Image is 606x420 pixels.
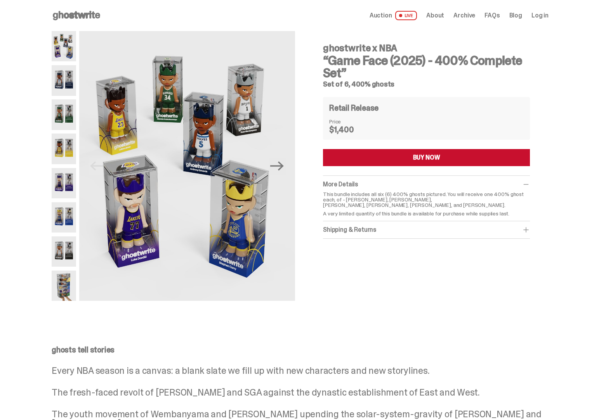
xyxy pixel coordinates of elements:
a: Auction LIVE [370,11,417,20]
span: More Details [323,180,358,188]
button: BUY NOW [323,149,530,166]
a: About [426,12,444,19]
img: NBA-400-HG-Giannis.png [52,99,76,130]
h3: “Game Face (2025) - 400% Complete Set” [323,54,530,79]
img: NBA-400-HG-Ant.png [52,65,76,95]
img: NBA-400-HG-Main.png [52,31,76,61]
p: Every NBA season is a canvas: a blank slate we fill up with new characters and new storylines. [52,366,549,375]
p: ghosts tell stories [52,346,549,354]
span: LIVE [395,11,417,20]
a: Blog [509,12,522,19]
img: NBA-400-HG%20Bron.png [52,134,76,164]
a: Log in [531,12,549,19]
img: NBA-400-HG-Scale.png [52,271,76,301]
p: The fresh-faced revolt of [PERSON_NAME] and SGA against the dynastic establishment of East and West. [52,388,549,397]
a: Archive [453,12,475,19]
img: NBA-400-HG-Luka.png [52,168,76,198]
dt: Price [329,119,368,124]
h4: ghostwrite x NBA [323,43,530,53]
dd: $1,400 [329,126,368,134]
img: NBA-400-HG-Wemby.png [52,236,76,267]
h5: Set of 6, 400% ghosts [323,81,530,88]
img: NBA-400-HG-Steph.png [52,202,76,233]
h4: Retail Release [329,104,379,112]
img: NBA-400-HG-Main.png [79,31,295,301]
div: BUY NOW [413,154,440,161]
button: Next [269,158,286,175]
div: Shipping & Returns [323,226,530,234]
a: FAQs [484,12,500,19]
span: Auction [370,12,392,19]
p: A very limited quantity of this bundle is available for purchase while supplies last. [323,211,530,216]
p: This bundle includes all six (6) 400% ghosts pictured. You will receive one 400% ghost each, of -... [323,191,530,208]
